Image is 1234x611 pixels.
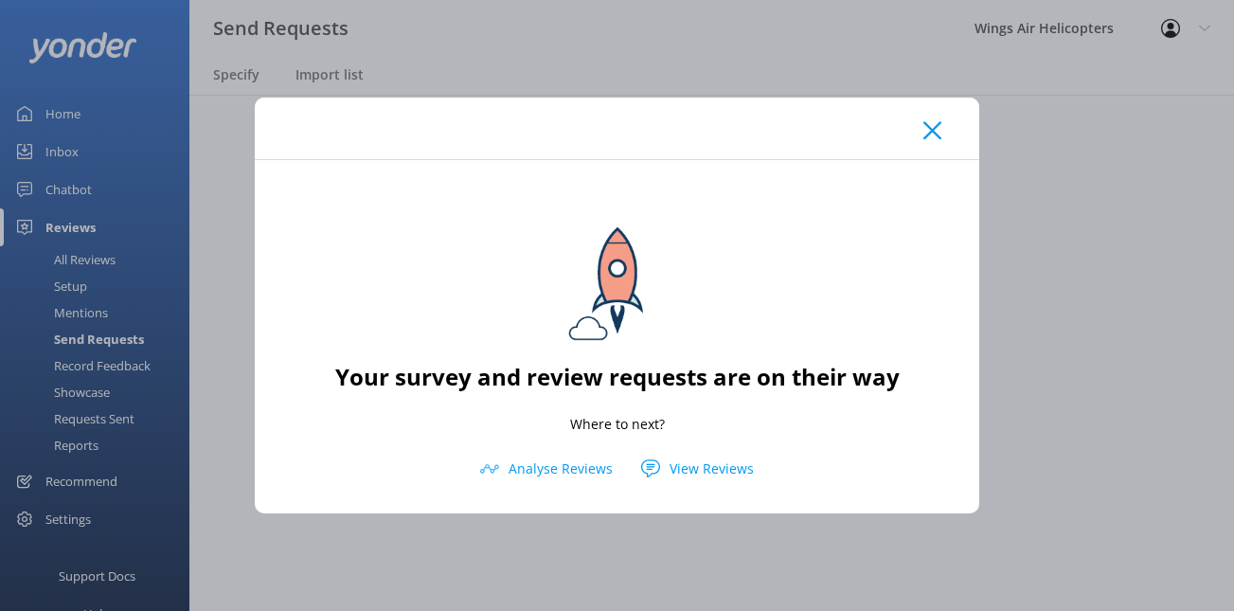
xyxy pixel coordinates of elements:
button: View Reviews [627,455,768,483]
img: sending... [532,189,703,359]
p: Where to next? [570,414,665,435]
h2: Your survey and review requests are on their way [335,359,900,395]
button: Analyse Reviews [466,455,627,483]
button: Close [923,121,941,140]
